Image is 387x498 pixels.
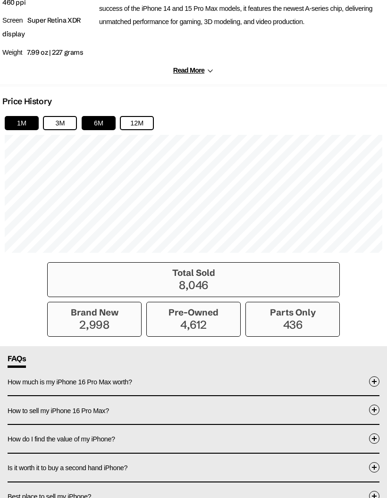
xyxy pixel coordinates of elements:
p: Weight [2,46,94,59]
p: 4,612 [151,318,236,332]
p: 8,046 [52,278,335,292]
h3: Parts Only [251,307,335,318]
h3: Brand New [52,307,136,318]
button: 3M [43,116,77,130]
h3: Total Sold [52,267,335,278]
button: 1M [5,116,39,130]
span: Super Retina XDR display [2,16,81,38]
span: 7.99 oz | 227 grams [27,48,83,57]
button: Is it worth it to buy a second hand iPhone? [8,454,379,481]
span: How do I find the value of my iPhone? [8,435,115,443]
button: Read More [173,66,214,75]
p: 2,998 [52,318,136,332]
span: How much is my iPhone 16 Pro Max worth? [8,378,132,386]
button: How do I find the value of my iPhone? [8,425,379,453]
span: Is it worth it to buy a second hand iPhone? [8,464,127,472]
h3: Pre-Owned [151,307,236,318]
span: FAQs [8,354,26,368]
p: 436 [251,318,335,332]
button: How much is my iPhone 16 Pro Max worth? [8,368,379,396]
button: How to sell my iPhone 16 Pro Max? [8,396,379,424]
span: How to sell my iPhone 16 Pro Max? [8,407,109,415]
button: 6M [82,116,116,130]
button: 12M [120,116,154,130]
h2: Price History [2,96,52,107]
p: Screen [2,14,94,41]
